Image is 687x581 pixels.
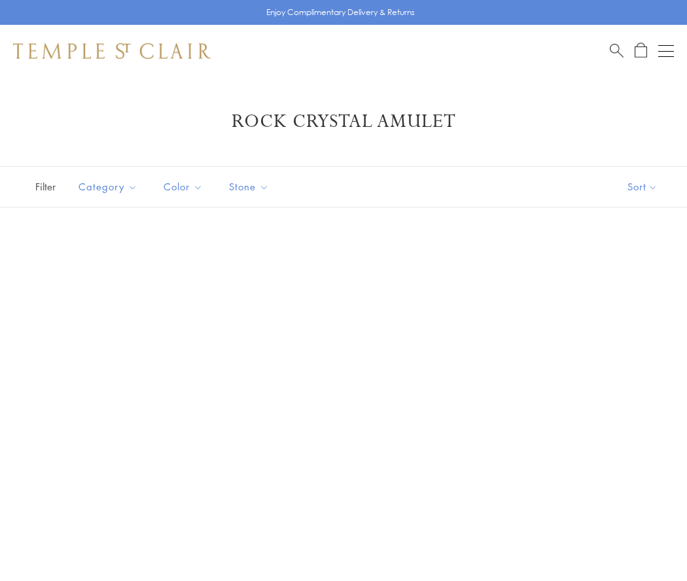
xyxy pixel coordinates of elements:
[219,172,279,202] button: Stone
[610,43,624,59] a: Search
[266,6,415,19] p: Enjoy Complimentary Delivery & Returns
[33,110,654,133] h1: Rock Crystal Amulet
[222,179,279,195] span: Stone
[658,43,674,59] button: Open navigation
[635,43,647,59] a: Open Shopping Bag
[69,172,147,202] button: Category
[154,172,213,202] button: Color
[157,179,213,195] span: Color
[598,167,687,207] button: Show sort by
[72,179,147,195] span: Category
[13,43,211,59] img: Temple St. Clair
